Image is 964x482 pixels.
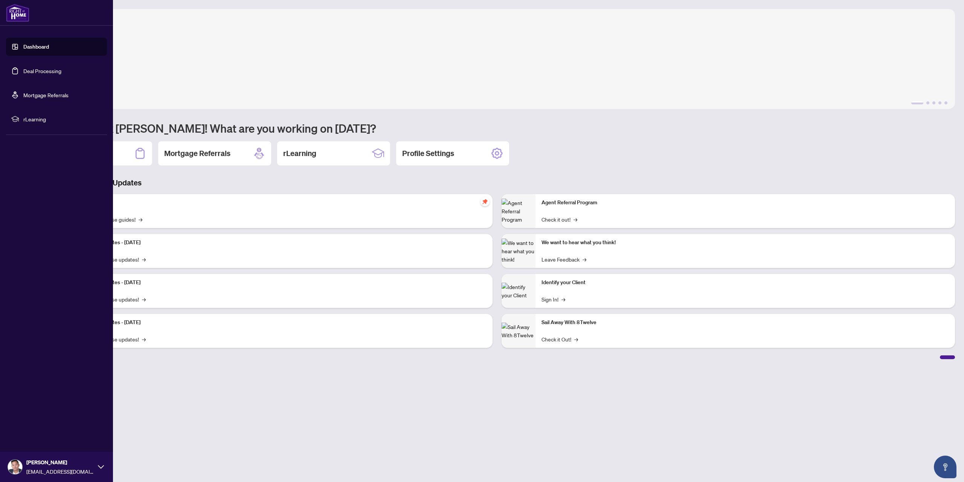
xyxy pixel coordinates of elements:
[8,460,22,474] img: Profile Icon
[944,101,947,104] button: 5
[26,467,94,476] span: [EMAIL_ADDRESS][DOMAIN_NAME]
[541,295,565,303] a: Sign In!→
[23,92,69,98] a: Mortgage Referrals
[23,67,61,74] a: Deal Processing
[402,148,454,159] h2: Profile Settings
[583,255,586,263] span: →
[164,148,230,159] h2: Mortgage Referrals
[142,255,146,263] span: →
[541,278,949,287] p: Identify your Client
[39,177,955,188] h3: Brokerage & Industry Updates
[26,458,94,467] span: [PERSON_NAME]
[574,215,577,223] span: →
[541,239,949,247] p: We want to hear what you think!
[79,318,487,327] p: Platform Updates - [DATE]
[911,101,923,104] button: 1
[79,199,487,207] p: Self-Help
[6,4,29,22] img: logo
[502,323,535,339] img: Sail Away With 8Twelve
[79,239,487,247] p: Platform Updates - [DATE]
[574,335,578,343] span: →
[39,9,955,109] img: Slide 0
[502,239,535,263] img: We want to hear what you think!
[139,215,142,223] span: →
[502,199,535,223] img: Agent Referral Program
[541,318,949,327] p: Sail Away With 8Twelve
[23,115,102,123] span: rLearning
[23,43,49,50] a: Dashboard
[934,456,956,478] button: Open asap
[561,295,565,303] span: →
[79,278,487,287] p: Platform Updates - [DATE]
[541,199,949,207] p: Agent Referral Program
[502,283,535,299] img: Identify your Client
[142,295,146,303] span: →
[480,197,490,206] span: pushpin
[541,255,586,263] a: Leave Feedback→
[283,148,316,159] h2: rLearning
[39,121,955,135] h1: Welcome back [PERSON_NAME]! What are you working on [DATE]?
[142,335,146,343] span: →
[938,101,941,104] button: 4
[541,335,578,343] a: Check it Out!→
[926,101,929,104] button: 2
[932,101,935,104] button: 3
[541,215,577,223] a: Check it out!→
